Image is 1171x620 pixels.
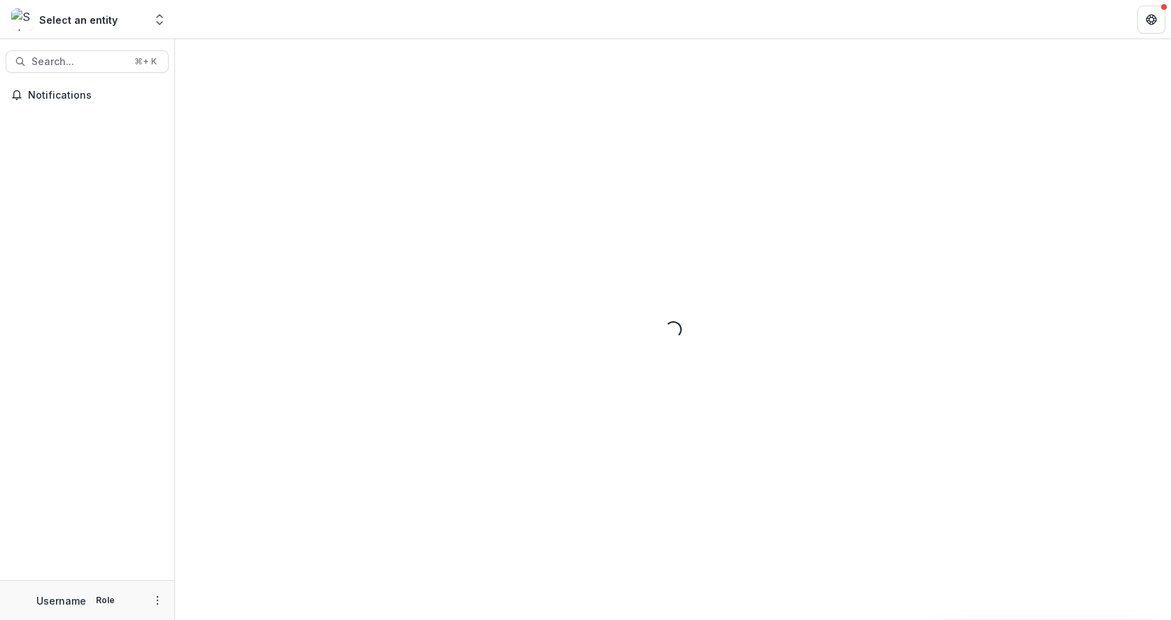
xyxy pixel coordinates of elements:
[11,8,34,31] img: Select an entity
[149,592,166,609] button: More
[6,50,169,73] button: Search...
[39,13,118,27] div: Select an entity
[31,56,126,68] span: Search...
[6,84,169,106] button: Notifications
[150,6,169,34] button: Open entity switcher
[36,593,86,608] p: Username
[132,54,160,69] div: ⌘ + K
[92,594,119,607] p: Role
[1137,6,1165,34] button: Get Help
[28,90,163,101] span: Notifications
